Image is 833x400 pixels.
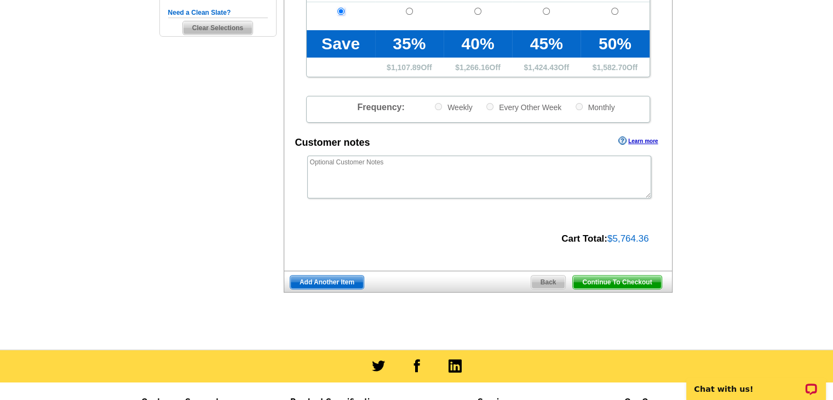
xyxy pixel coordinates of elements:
label: Monthly [575,102,615,112]
h5: Need a Clean Slate? [168,8,268,18]
span: Frequency: [357,102,404,112]
a: Add Another Item [290,275,364,289]
input: Every Other Week [486,103,493,110]
a: Learn more [618,136,658,145]
span: 1,266.16 [459,63,490,72]
span: Back [531,276,566,289]
td: 40% [444,30,512,58]
td: $ Off [375,58,444,77]
td: $ Off [581,58,649,77]
input: Monthly [576,103,583,110]
iframe: LiveChat chat widget [679,365,833,400]
span: 1,107.89 [391,63,421,72]
td: $ Off [512,58,581,77]
span: Continue To Checkout [573,276,661,289]
label: Weekly [434,102,473,112]
td: Save [307,30,375,58]
span: Add Another Item [290,276,364,289]
span: 1,582.70 [596,63,627,72]
a: Back [531,275,566,289]
td: 35% [375,30,444,58]
label: Every Other Week [485,102,561,112]
td: 45% [512,30,581,58]
td: 50% [581,30,649,58]
input: Weekly [435,103,442,110]
strong: Cart Total: [561,233,607,244]
td: $ Off [444,58,512,77]
div: Customer notes [295,135,370,150]
span: 1,424.43 [528,63,558,72]
span: $5,764.36 [607,233,649,244]
span: Clear Selections [183,21,252,35]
